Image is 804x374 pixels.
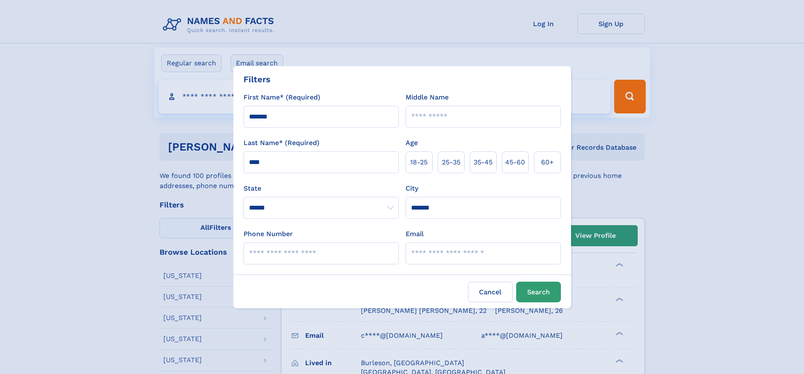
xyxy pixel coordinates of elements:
span: 18‑25 [410,157,428,167]
button: Search [516,282,561,302]
label: Phone Number [244,229,293,239]
label: Age [406,138,418,148]
label: Cancel [468,282,513,302]
label: Middle Name [406,92,449,102]
span: 25‑35 [442,157,460,167]
label: City [406,183,418,194]
span: 45‑60 [505,157,525,167]
span: 35‑45 [474,157,493,167]
div: Filters [244,73,271,86]
label: Last Name* (Required) [244,138,319,148]
label: First Name* (Required) [244,92,320,102]
span: 60+ [541,157,554,167]
label: State [244,183,399,194]
label: Email [406,229,424,239]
